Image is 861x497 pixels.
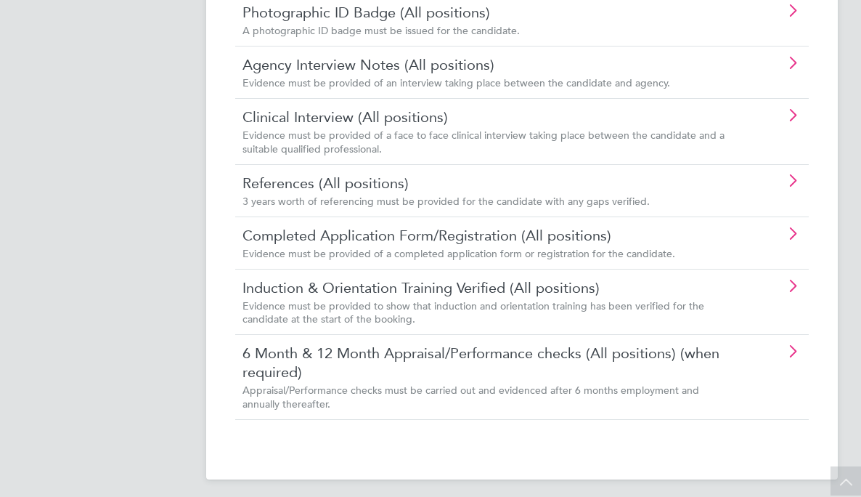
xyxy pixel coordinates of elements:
a: Completed Application Form/Registration (All positions) [242,226,727,245]
a: Photographic ID Badge (All positions) [242,3,727,22]
span: Evidence must be provided of a completed application form or registration for the candidate. [242,247,675,260]
span: Appraisal/Performance checks must be carried out and evidenced after 6 months employment and annu... [242,384,699,410]
span: Evidence must be provided of an interview taking place between the candidate and agency. [242,76,670,89]
a: Induction & Orientation Training Verified (All positions) [242,278,727,297]
a: Agency Interview Notes (All positions) [242,55,727,74]
a: 6 Month & 12 Month Appraisal/Performance checks (All positions) (when required) [242,344,727,381]
a: Clinical Interview (All positions) [242,108,727,126]
a: References (All positions) [242,174,727,193]
span: Evidence must be provided of a face to face clinical interview taking place between the candidate... [242,129,725,155]
span: 3 years worth of referencing must be provided for the candidate with any gaps verified. [242,195,650,208]
span: A photographic ID badge must be issued for the candidate. [242,24,520,37]
span: Evidence must be provided to show that induction and orientation training has been verified for t... [242,299,704,326]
